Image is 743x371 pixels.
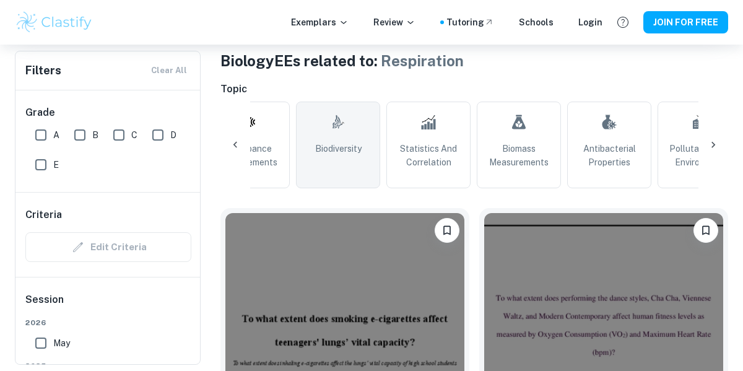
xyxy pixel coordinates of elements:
[15,10,93,35] img: Clastify logo
[53,128,59,142] span: A
[392,142,465,169] span: Statistics and Correlation
[131,128,137,142] span: C
[170,128,176,142] span: D
[578,15,602,29] a: Login
[53,336,70,350] span: May
[291,15,349,29] p: Exemplars
[25,317,191,328] span: 2026
[663,142,736,169] span: Pollutants and Environment
[25,207,62,222] h6: Criteria
[25,62,61,79] h6: Filters
[315,142,362,155] span: Biodiversity
[381,52,464,69] span: Respiration
[435,218,459,243] button: Please log in to bookmark exemplars
[519,15,554,29] a: Schools
[612,12,633,33] button: Help and Feedback
[25,292,191,317] h6: Session
[53,158,59,172] span: E
[220,82,728,97] h6: Topic
[373,15,415,29] p: Review
[643,11,728,33] button: JOIN FOR FREE
[573,142,646,169] span: Antibacterial Properties
[693,218,718,243] button: Please log in to bookmark exemplars
[446,15,494,29] a: Tutoring
[25,105,191,120] h6: Grade
[220,50,728,72] h1: Biology EEs related to:
[482,142,555,169] span: Biomass Measurements
[92,128,98,142] span: B
[25,232,191,262] div: Criteria filters are unavailable when searching by topic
